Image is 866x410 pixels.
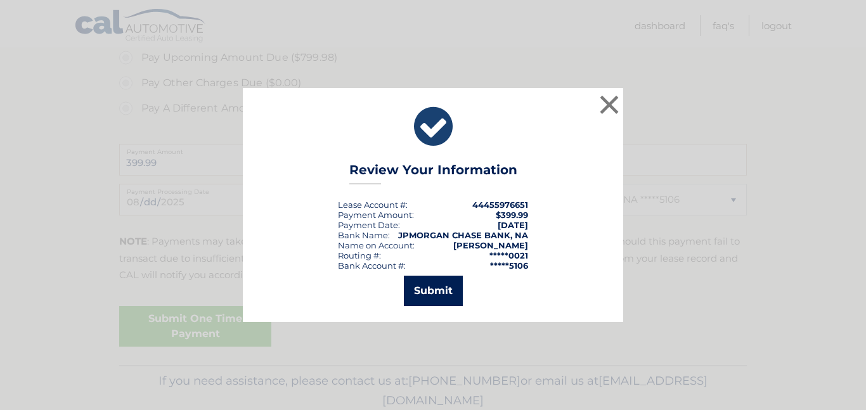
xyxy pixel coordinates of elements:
div: Name on Account: [338,240,415,250]
strong: [PERSON_NAME] [453,240,528,250]
button: × [597,92,622,117]
span: $399.99 [496,210,528,220]
div: Routing #: [338,250,381,260]
div: : [338,220,400,230]
div: Payment Amount: [338,210,414,220]
div: Bank Account #: [338,260,406,271]
strong: JPMORGAN CHASE BANK, NA [398,230,528,240]
h3: Review Your Information [349,162,517,184]
button: Submit [404,276,463,306]
div: Bank Name: [338,230,390,240]
strong: 44455976651 [472,200,528,210]
span: [DATE] [498,220,528,230]
div: Lease Account #: [338,200,408,210]
span: Payment Date [338,220,398,230]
